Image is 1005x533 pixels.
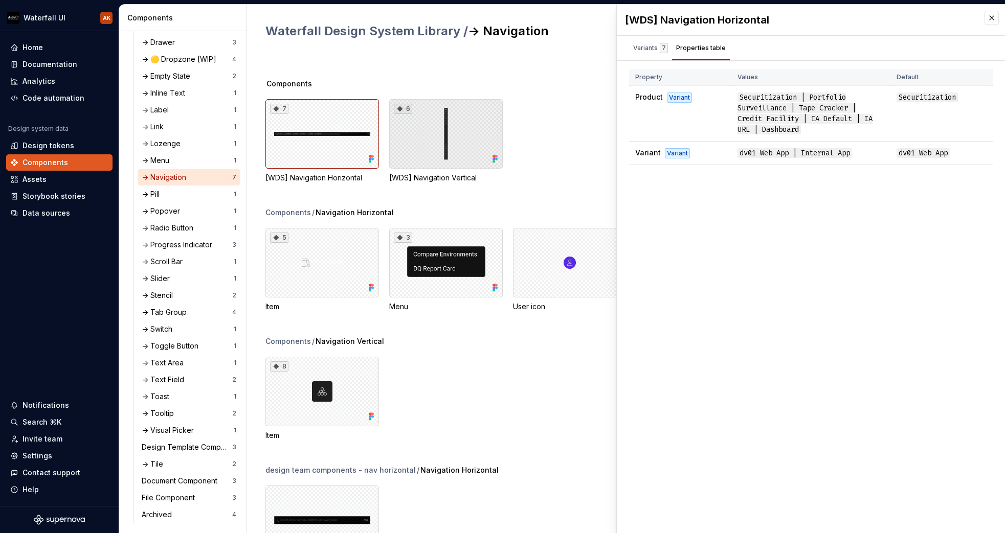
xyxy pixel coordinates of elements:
a: -> Drawer3 [138,34,240,51]
div: Components [265,336,311,346]
div: -> Text Area [142,358,188,368]
div: -> Drawer [142,37,179,48]
a: Home [6,39,113,56]
div: -> Lozenge [142,138,185,149]
a: Archived4 [138,506,240,523]
div: 8Item [265,357,379,441]
button: Contact support [6,465,113,481]
button: Search ⌘K [6,414,113,430]
a: -> Link1 [138,119,240,135]
span: Securitization [897,92,958,102]
a: Documentation [6,56,113,73]
span: dv01 Web App | Internal App [738,148,852,158]
h2: -> Navigation [265,23,700,39]
a: -> Slider1 [138,270,240,287]
div: -> Tab Group [142,307,191,317]
div: Variant [667,92,692,103]
div: Contact support [23,468,80,478]
div: 1 [234,190,236,198]
a: -> Tab Group4 [138,304,240,320]
div: -> 🟡 Dropzone [WIP] [142,54,220,64]
div: 3Menu [389,228,503,312]
div: 6 [394,104,412,114]
div: 3 [232,241,236,249]
div: -> Empty State [142,71,194,81]
th: Default [890,69,993,86]
a: -> Menu1 [138,152,240,169]
div: -> Progress Indicator [142,240,216,250]
a: -> Scroll Bar1 [138,253,240,270]
a: Code automation [6,90,113,106]
div: -> Scroll Bar [142,257,187,267]
a: -> Lozenge1 [138,135,240,152]
div: Documentation [23,59,77,69]
span: Navigation Horizontal [316,207,394,218]
div: 3 [232,38,236,47]
div: Storybook stories [23,191,85,201]
a: -> Visual Picker1 [138,422,240,438]
div: 1 [234,274,236,283]
div: 2 [232,72,236,80]
button: Waterfall UIAK [2,7,117,29]
div: Item [265,302,379,312]
div: Item [265,430,379,441]
div: 1 [234,89,236,97]
a: Document Component3 [138,473,240,489]
a: Design tokens [6,137,113,154]
svg: Supernova Logo [34,515,85,525]
div: -> Tile [142,459,167,469]
a: -> Popover1 [138,203,240,219]
div: Invite team [23,434,62,444]
div: 4 [232,55,236,63]
div: Document Component [142,476,221,486]
a: -> Radio Button1 [138,220,240,236]
a: Data sources [6,205,113,221]
button: Notifications [6,397,113,413]
div: Archived [142,509,176,520]
div: 2 [232,409,236,418]
div: Components [265,207,311,218]
div: -> Popover [142,206,184,216]
span: / [312,336,315,346]
div: 1 [234,325,236,333]
div: 1 [234,342,236,350]
div: 6[WDS] Navigation Vertical [389,99,503,183]
th: Property [629,69,731,86]
div: 2 [232,376,236,384]
a: -> Pill1 [138,186,240,202]
div: AK [103,14,110,22]
div: 5 [270,233,288,243]
div: User icon [513,302,627,312]
a: Design Template Component3 [138,439,240,455]
a: -> Tile2 [138,456,240,472]
div: 3 [394,233,412,243]
div: Components [127,13,242,23]
a: -> Navigation7 [138,169,240,186]
div: 1 [234,106,236,114]
div: 1 [234,258,236,266]
span: Waterfall Design System Library / [265,24,468,38]
div: -> Menu [142,155,173,166]
a: Components [6,154,113,171]
div: Components [23,157,68,168]
div: 5Item [265,228,379,312]
span: Product [635,92,663,101]
div: Data sources [23,208,70,218]
button: Help [6,481,113,498]
span: Securitization | Portfolio Surveillance | Tape Cracker | Credit Facility | IA Default | IA URE | ... [738,92,873,134]
div: Design system data [8,125,69,133]
div: Properties table [676,43,726,53]
div: 2 [232,291,236,299]
div: -> Link [142,122,168,132]
div: -> Text Field [142,375,188,385]
a: -> Switch1 [138,321,240,337]
a: -> Text Area1 [138,355,240,371]
a: Analytics [6,73,113,89]
div: [WDS] Navigation Horizontal [625,13,974,27]
a: -> Toast1 [138,388,240,405]
div: -> Radio Button [142,223,197,233]
th: Values [731,69,890,86]
a: -> Toggle Button1 [138,338,240,354]
span: Variant [635,148,661,157]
